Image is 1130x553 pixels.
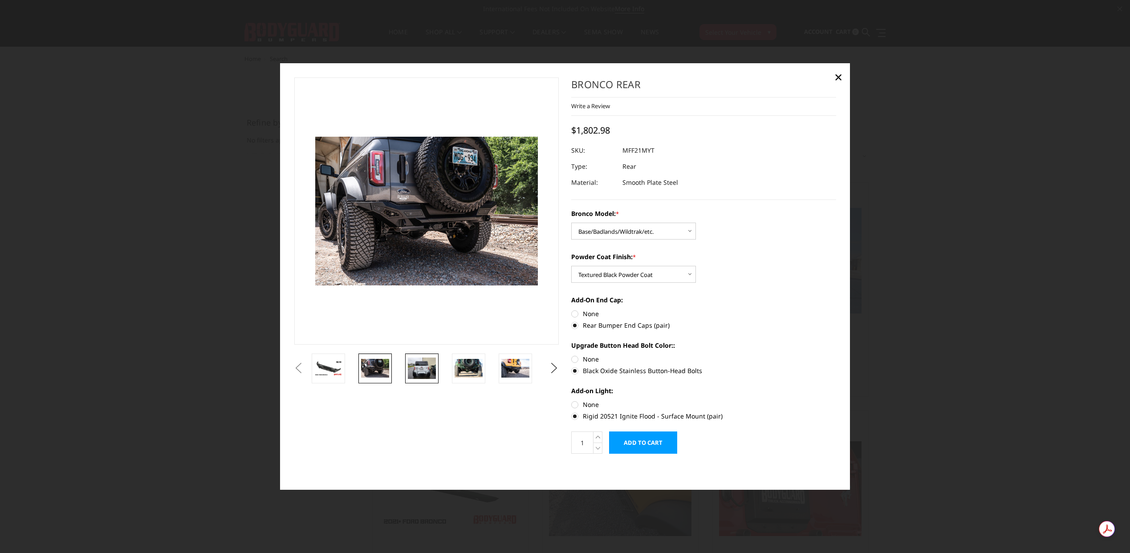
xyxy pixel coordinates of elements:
[571,386,836,395] label: Add-on Light:
[455,359,483,378] img: Bronco Rear
[294,77,559,345] a: Bronco Rear
[571,77,836,98] h1: Bronco Rear
[501,359,529,378] img: Shown with optional bolt-on end caps
[831,70,845,84] a: Close
[571,321,836,330] label: Rear Bumper End Caps (pair)
[571,341,836,350] label: Upgrade Button Head Bolt Color::
[571,209,836,218] label: Bronco Model:
[571,159,616,175] dt: Type:
[571,252,836,261] label: Powder Coat Finish:
[571,411,836,421] label: Rigid 20521 Ignite Flood - Surface Mount (pair)
[571,102,610,110] a: Write a Review
[834,67,842,86] span: ×
[361,359,389,378] img: Shown with optional bolt-on end caps
[622,142,654,159] dd: MFF21MYT
[571,142,616,159] dt: SKU:
[292,362,305,375] button: Previous
[314,360,342,376] img: Bronco Rear
[571,175,616,191] dt: Material:
[571,124,610,136] span: $1,802.98
[609,431,677,454] input: Add to Cart
[548,362,561,375] button: Next
[571,400,836,409] label: None
[571,366,836,375] label: Black Oxide Stainless Button-Head Bolts
[571,354,836,364] label: None
[622,175,678,191] dd: Smooth Plate Steel
[571,309,836,318] label: None
[408,358,436,378] img: Bronco Rear
[571,295,836,305] label: Add-On End Cap:
[622,159,636,175] dd: Rear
